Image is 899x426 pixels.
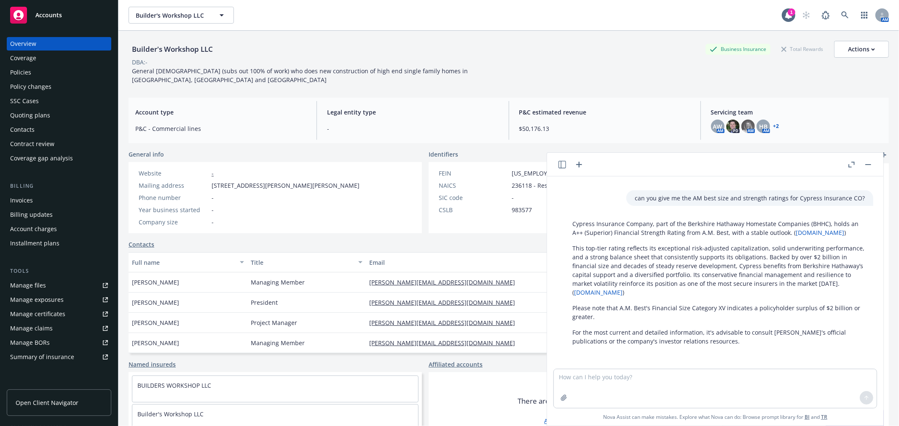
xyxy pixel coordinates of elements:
[129,252,247,272] button: Full name
[132,318,179,327] span: [PERSON_NAME]
[10,350,74,364] div: Summary of insurance
[139,193,208,202] div: Phone number
[788,8,795,16] div: 1
[16,398,78,407] span: Open Client Navigator
[35,12,62,19] span: Accounts
[369,278,522,286] a: [PERSON_NAME][EMAIL_ADDRESS][DOMAIN_NAME]
[837,7,853,24] a: Search
[10,336,50,349] div: Manage BORs
[10,293,64,306] div: Manage exposures
[603,408,827,426] span: Nova Assist can make mistakes. Explore what Nova can do: Browse prompt library for and
[247,252,366,272] button: Title
[512,169,632,178] span: [US_EMPLOYER_IDENTIFICATION_NUMBER]
[139,218,208,226] div: Company size
[7,51,111,65] a: Coverage
[7,322,111,335] a: Manage claims
[251,278,305,287] span: Managing Member
[7,194,111,207] a: Invoices
[726,120,740,133] img: photo
[439,181,508,190] div: NAICS
[10,208,53,221] div: Billing updates
[7,37,111,51] a: Overview
[7,208,111,221] a: Billing updates
[10,37,36,51] div: Overview
[805,413,810,421] a: BI
[129,240,154,249] a: Contacts
[572,219,865,237] p: Cypress Insurance Company, part of the Berkshire Hathaway Homestate Companies (BHHC), holds an A+...
[429,150,458,159] span: Identifiers
[545,416,606,425] a: Add affiliated account
[741,120,755,133] img: photo
[439,205,508,214] div: CSLB
[713,122,722,131] span: AW
[212,218,214,226] span: -
[10,66,31,79] div: Policies
[729,150,746,160] span: Notes
[135,108,306,117] span: Account type
[132,58,148,67] div: DBA: -
[129,150,164,159] span: General info
[251,298,278,307] span: President
[137,381,211,389] a: BUILDERS WORKSHOP LLC
[129,360,176,369] a: Named insureds
[879,150,889,160] a: add
[7,293,111,306] a: Manage exposures
[135,124,306,133] span: P&C - Commercial lines
[10,222,57,236] div: Account charges
[519,124,690,133] span: $50,176.13
[10,137,54,151] div: Contract review
[10,322,53,335] div: Manage claims
[369,319,522,327] a: [PERSON_NAME][EMAIL_ADDRESS][DOMAIN_NAME]
[519,108,690,117] span: P&C estimated revenue
[369,258,551,267] div: Email
[796,229,844,237] a: [DOMAIN_NAME]
[821,413,827,421] a: TR
[132,67,470,84] span: General [DEMOGRAPHIC_DATA] (subs out 100% of work) who does new construction of high end single f...
[139,181,208,190] div: Mailing address
[572,244,865,297] p: This top-tier rating reflects its exceptional risk-adjusted capitalization, solid underwriting pe...
[512,205,532,214] span: 983577
[10,237,59,250] div: Installment plans
[251,338,305,347] span: Managing Member
[251,258,354,267] div: Title
[10,80,51,93] div: Policy changes
[10,152,73,165] div: Coverage gap analysis
[759,122,768,131] span: HB
[139,169,208,178] div: Website
[137,410,204,418] a: Builder's Workshop LLC
[7,123,111,136] a: Contacts
[366,252,564,272] button: Email
[635,194,865,202] p: can you give me the AM best size and strength ratings for Cypress Insurance CO?
[7,3,111,27] a: Accounts
[7,109,111,122] a: Quoting plans
[706,44,770,54] div: Business Insurance
[7,381,111,389] div: Analytics hub
[369,298,522,306] a: [PERSON_NAME][EMAIL_ADDRESS][DOMAIN_NAME]
[129,44,216,55] div: Builder's Workshop LLC
[817,7,834,24] a: Report a Bug
[848,41,875,57] div: Actions
[572,328,865,346] p: For the most current and detailed information, it's advisable to consult [PERSON_NAME]'s official...
[7,80,111,93] a: Policy changes
[10,307,65,321] div: Manage certificates
[7,267,111,275] div: Tools
[132,338,179,347] span: [PERSON_NAME]
[7,94,111,108] a: SSC Cases
[574,288,623,296] a: [DOMAIN_NAME]
[251,318,297,327] span: Project Manager
[7,182,111,190] div: Billing
[834,41,889,58] button: Actions
[132,278,179,287] span: [PERSON_NAME]
[512,181,604,190] span: 236118 - Residential Remodelers
[10,109,50,122] div: Quoting plans
[212,205,214,214] span: -
[212,193,214,202] span: -
[369,339,522,347] a: [PERSON_NAME][EMAIL_ADDRESS][DOMAIN_NAME]
[7,222,111,236] a: Account charges
[798,7,815,24] a: Start snowing
[139,205,208,214] div: Year business started
[10,194,33,207] div: Invoices
[10,94,39,108] div: SSC Cases
[132,258,235,267] div: Full name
